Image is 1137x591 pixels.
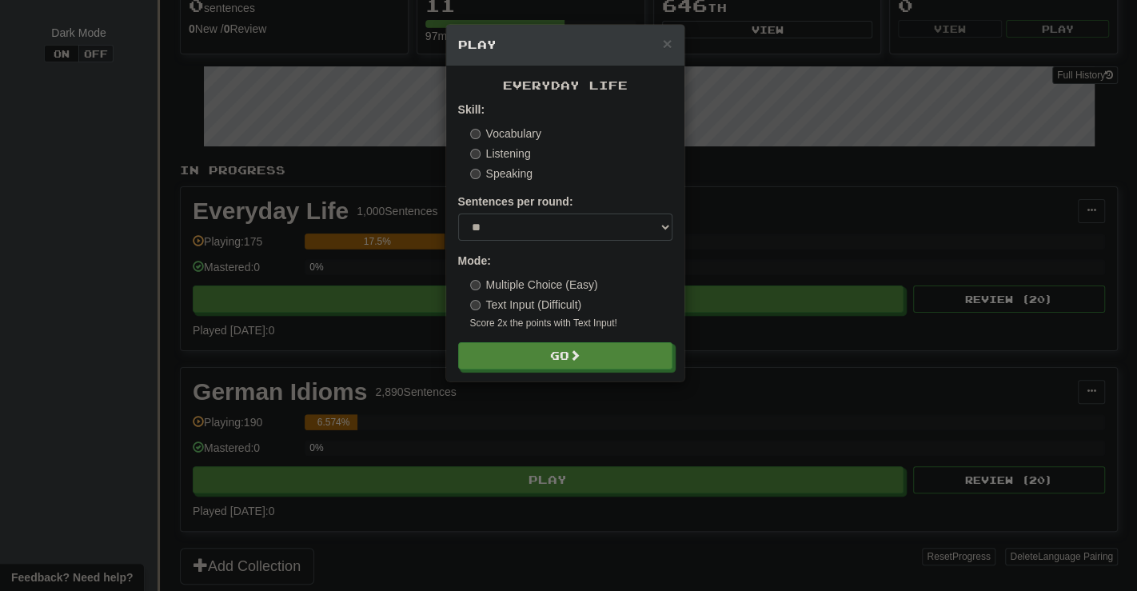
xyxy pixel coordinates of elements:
[470,317,672,330] small: Score 2x the points with Text Input !
[470,280,481,290] input: Multiple Choice (Easy)
[470,300,481,310] input: Text Input (Difficult)
[470,146,531,162] label: Listening
[470,166,533,182] label: Speaking
[470,169,481,179] input: Speaking
[470,126,541,142] label: Vocabulary
[458,254,491,267] strong: Mode:
[470,129,481,139] input: Vocabulary
[458,194,573,210] label: Sentences per round:
[503,78,628,92] span: Everyday Life
[662,34,672,53] span: ×
[458,37,672,53] h5: Play
[458,342,672,369] button: Go
[470,297,582,313] label: Text Input (Difficult)
[662,35,672,52] button: Close
[470,277,598,293] label: Multiple Choice (Easy)
[458,103,485,116] strong: Skill:
[470,149,481,159] input: Listening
